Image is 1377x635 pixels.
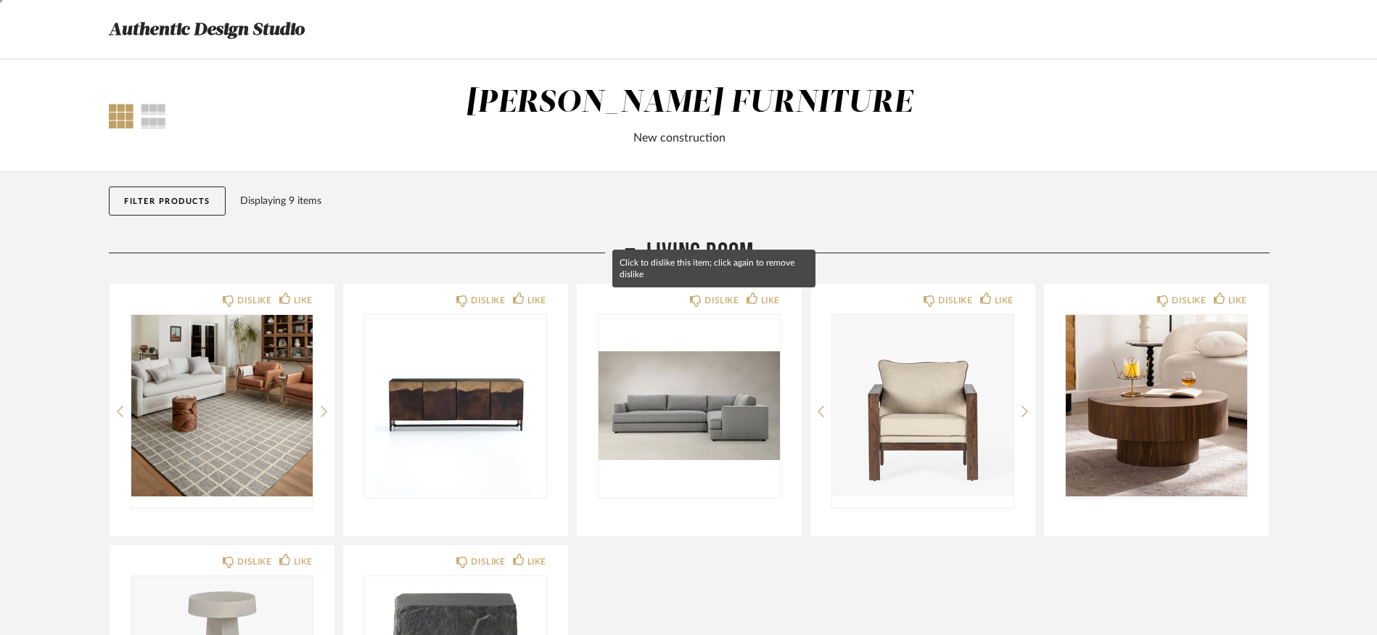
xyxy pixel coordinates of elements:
[599,315,780,496] img: undefined
[294,554,313,569] div: LIKE
[131,315,313,496] img: undefined
[938,293,972,308] div: DISLIKE
[466,88,913,118] div: [PERSON_NAME] FURNITURE
[471,554,505,569] div: DISLIKE
[237,293,271,308] div: DISLIKE
[109,16,304,44] h3: Authentic Design Studio
[471,293,505,308] div: DISLIKE
[527,554,546,569] div: LIKE
[832,315,1014,496] div: 0
[1172,293,1206,308] div: DISLIKE
[527,293,546,308] div: LIKE
[995,293,1014,308] div: LIKE
[761,293,780,308] div: LIKE
[646,237,754,269] span: Living Room
[240,193,1263,209] div: Displaying 9 items
[237,554,271,569] div: DISLIKE
[306,129,1053,147] div: New construction
[1228,293,1247,308] div: LIKE
[704,293,739,308] div: DISLIKE
[832,315,1014,496] img: undefined
[1066,315,1247,496] img: undefined
[365,315,546,496] img: undefined
[294,293,313,308] div: LIKE
[131,315,313,496] div: 0
[109,187,226,216] button: Filter Products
